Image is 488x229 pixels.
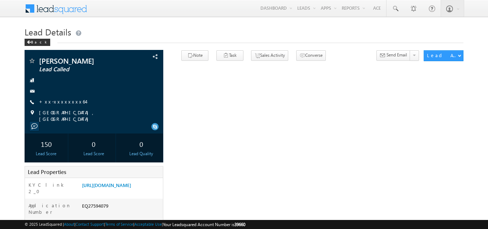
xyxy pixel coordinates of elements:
div: Lead Quality [121,150,161,157]
div: 0 [74,137,114,150]
div: Lead Score [74,150,114,157]
span: Send Email [386,52,407,58]
label: Application Number [29,202,75,215]
span: Lead Properties [28,168,66,175]
span: Your Leadsquared Account Number is [163,222,245,227]
div: 0 [121,137,161,150]
button: Send Email [376,50,410,61]
button: Note [181,50,208,61]
label: KYC link 2_0 [29,182,75,195]
a: Acceptable Use [134,222,162,226]
a: Contact Support [75,222,104,226]
button: Sales Activity [251,50,288,61]
button: Converse [296,50,326,61]
button: Task [216,50,243,61]
a: +xx-xxxxxxxx64 [39,98,86,105]
div: 150 [26,137,66,150]
div: Lead Score [26,150,66,157]
div: Back [25,39,50,46]
span: © 2025 LeadSquared | | | | | [25,221,245,228]
span: [GEOGRAPHIC_DATA], [GEOGRAPHIC_DATA] [39,109,151,122]
a: Back [25,38,54,44]
a: Terms of Service [105,222,133,226]
span: 39660 [234,222,245,227]
a: [URL][DOMAIN_NAME] [82,182,131,188]
div: EQ27594079 [80,202,163,212]
span: [PERSON_NAME] [39,57,125,64]
span: Lead Details [25,26,71,38]
a: About [64,222,74,226]
span: Lead Called [39,66,125,73]
button: Lead Actions [424,50,463,61]
div: Lead Actions [427,52,458,59]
